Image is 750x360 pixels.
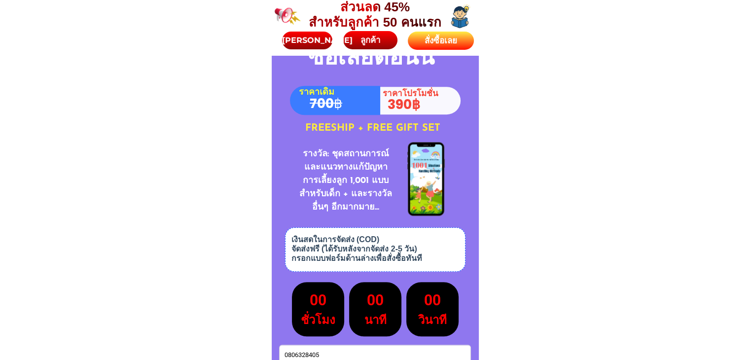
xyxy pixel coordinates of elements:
[282,36,353,45] span: [PERSON_NAME]
[299,148,393,215] h1: รางวัล: ชุดสถานการณ์และแนวทางแก้ปัญหาการเลี้ยงลูก 1,001 แบบสำหรับเด็ก + และรางวัลอื่นๆ อีกมากมาย...
[334,94,342,112] span: ฿
[310,94,355,114] h1: 700
[291,235,459,263] h3: เงินสดในการจัดส่ง (COD) จัดส่งฟรี (ได้รับหลังจากจัดส่ง 2-5 วัน) กรอกแบบฟอร์มด้านล่างเพื่อสั่งซื้อ...
[343,34,398,47] div: ลูกค้า
[305,121,445,136] h1: FREESHIP + FREE GIFT SET
[407,35,474,47] div: สั่งซื้อเลย
[308,42,442,77] h1: ซื้อเลยตอนนี้
[383,88,452,101] h1: ราคาโปรโมชั่น
[299,86,356,100] h1: ราคาเดิม
[388,95,431,115] h1: 390฿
